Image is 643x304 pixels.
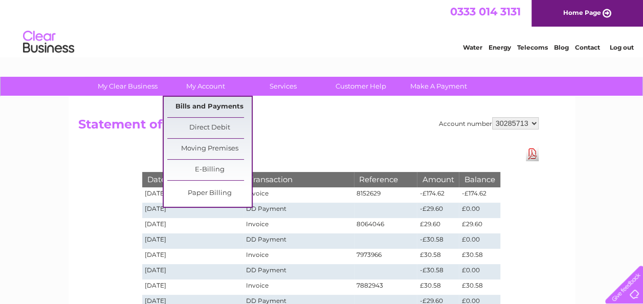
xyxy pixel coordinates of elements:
[459,249,500,264] td: £30.58
[243,203,353,218] td: DD Payment
[23,27,75,58] img: logo.png
[142,249,243,264] td: [DATE]
[142,264,243,279] td: [DATE]
[417,187,459,203] td: -£174.62
[243,233,353,249] td: DD Payment
[417,264,459,279] td: -£30.58
[167,160,252,180] a: E-Billing
[354,187,417,203] td: 8152629
[163,77,248,96] a: My Account
[243,218,353,233] td: Invoice
[459,203,500,218] td: £0.00
[243,264,353,279] td: DD Payment
[417,172,459,187] th: Amount
[142,233,243,249] td: [DATE]
[526,146,539,161] a: Download Pdf
[554,44,569,51] a: Blog
[575,44,600,51] a: Contact
[459,264,500,279] td: £0.00
[243,249,353,264] td: Invoice
[142,279,243,295] td: [DATE]
[243,187,353,203] td: Invoice
[459,172,500,187] th: Balance
[450,5,521,18] a: 0333 014 3131
[167,97,252,117] a: Bills and Payments
[80,6,564,50] div: Clear Business is a trading name of Verastar Limited (registered in [GEOGRAPHIC_DATA] No. 3667643...
[85,77,170,96] a: My Clear Business
[417,218,459,233] td: £29.60
[417,279,459,295] td: £30.58
[142,218,243,233] td: [DATE]
[517,44,548,51] a: Telecoms
[396,77,481,96] a: Make A Payment
[243,279,353,295] td: Invoice
[354,249,417,264] td: 7973966
[142,187,243,203] td: [DATE]
[243,172,353,187] th: Transaction
[354,279,417,295] td: 7882943
[354,172,417,187] th: Reference
[489,44,511,51] a: Energy
[241,77,325,96] a: Services
[142,172,243,187] th: Date
[417,249,459,264] td: £30.58
[439,117,539,129] div: Account number
[459,279,500,295] td: £30.58
[609,44,633,51] a: Log out
[354,218,417,233] td: 8064046
[167,118,252,138] a: Direct Debit
[459,187,500,203] td: -£174.62
[459,218,500,233] td: £29.60
[463,44,482,51] a: Water
[78,117,539,137] h2: Statement of Accounts
[459,233,500,249] td: £0.00
[417,203,459,218] td: -£29.60
[142,203,243,218] td: [DATE]
[319,77,403,96] a: Customer Help
[167,139,252,159] a: Moving Premises
[167,183,252,204] a: Paper Billing
[417,233,459,249] td: -£30.58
